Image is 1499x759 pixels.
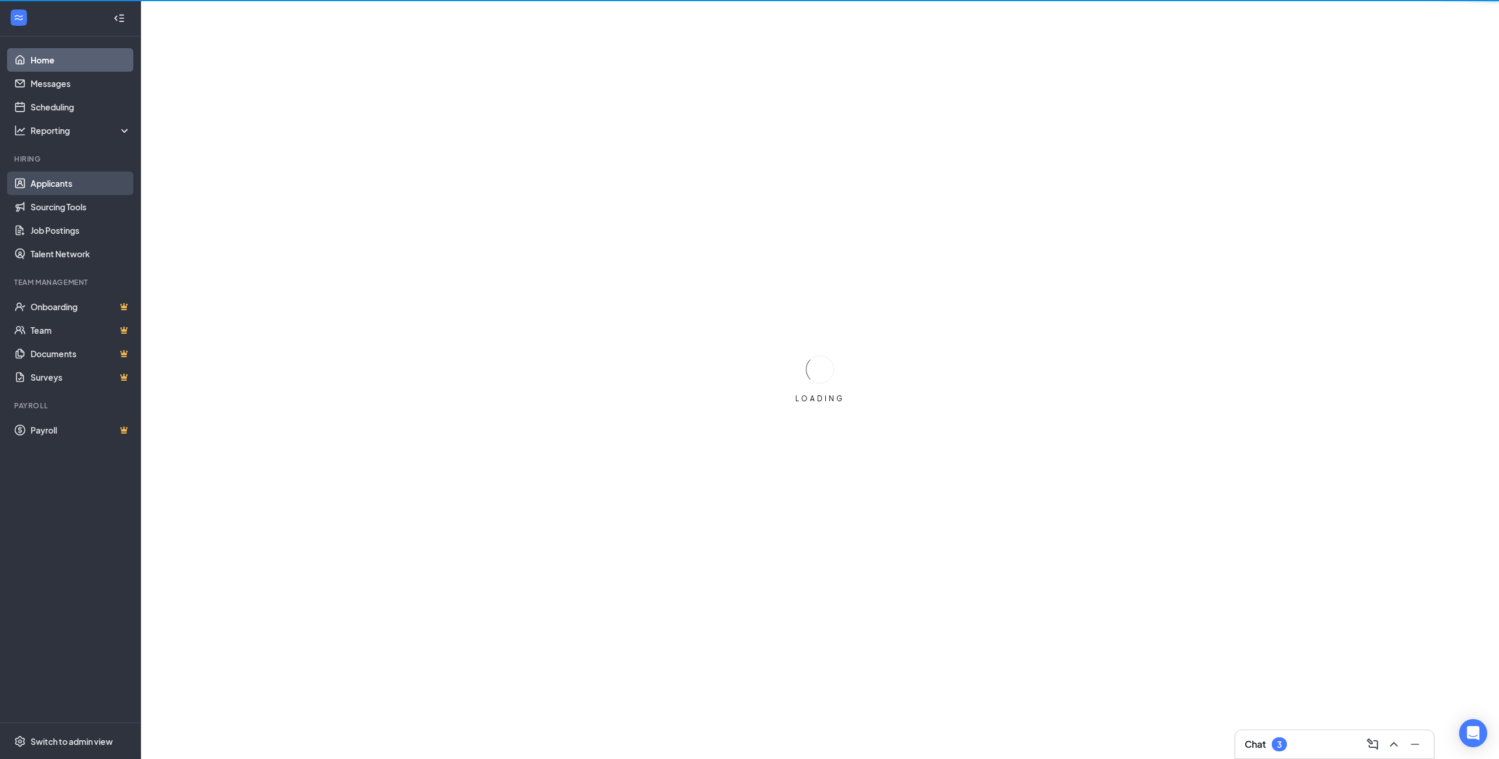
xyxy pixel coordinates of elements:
[31,295,131,318] a: OnboardingCrown
[31,48,131,72] a: Home
[1408,737,1422,751] svg: Minimize
[31,125,132,136] div: Reporting
[1384,735,1403,754] button: ChevronUp
[1245,738,1266,751] h3: Chat
[31,242,131,266] a: Talent Network
[31,72,131,95] a: Messages
[1366,737,1380,751] svg: ComposeMessage
[14,277,129,287] div: Team Management
[13,12,25,23] svg: WorkstreamLogo
[31,418,131,442] a: PayrollCrown
[14,401,129,411] div: Payroll
[1387,737,1401,751] svg: ChevronUp
[31,172,131,195] a: Applicants
[31,318,131,342] a: TeamCrown
[14,125,26,136] svg: Analysis
[791,394,849,404] div: LOADING
[31,365,131,389] a: SurveysCrown
[31,736,113,747] div: Switch to admin view
[113,12,125,24] svg: Collapse
[1459,719,1487,747] div: Open Intercom Messenger
[31,95,131,119] a: Scheduling
[1363,735,1382,754] button: ComposeMessage
[14,736,26,747] svg: Settings
[31,195,131,219] a: Sourcing Tools
[31,219,131,242] a: Job Postings
[1277,740,1282,750] div: 3
[1406,735,1424,754] button: Minimize
[14,154,129,164] div: Hiring
[31,342,131,365] a: DocumentsCrown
